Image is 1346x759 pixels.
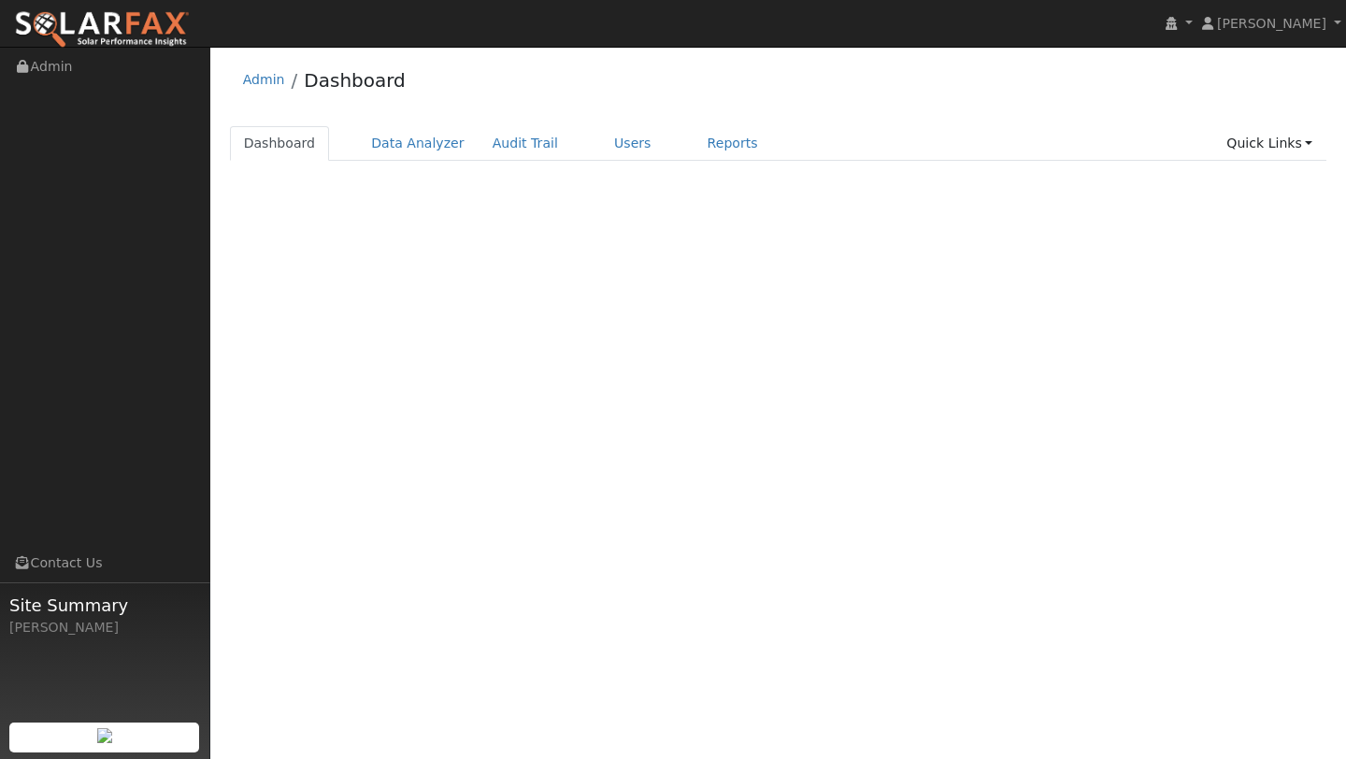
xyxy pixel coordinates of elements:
[230,126,330,161] a: Dashboard
[9,593,200,618] span: Site Summary
[1212,126,1326,161] a: Quick Links
[9,618,200,637] div: [PERSON_NAME]
[14,10,190,50] img: SolarFax
[243,72,285,87] a: Admin
[479,126,572,161] a: Audit Trail
[97,728,112,743] img: retrieve
[694,126,772,161] a: Reports
[357,126,479,161] a: Data Analyzer
[1217,16,1326,31] span: [PERSON_NAME]
[600,126,666,161] a: Users
[304,69,406,92] a: Dashboard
